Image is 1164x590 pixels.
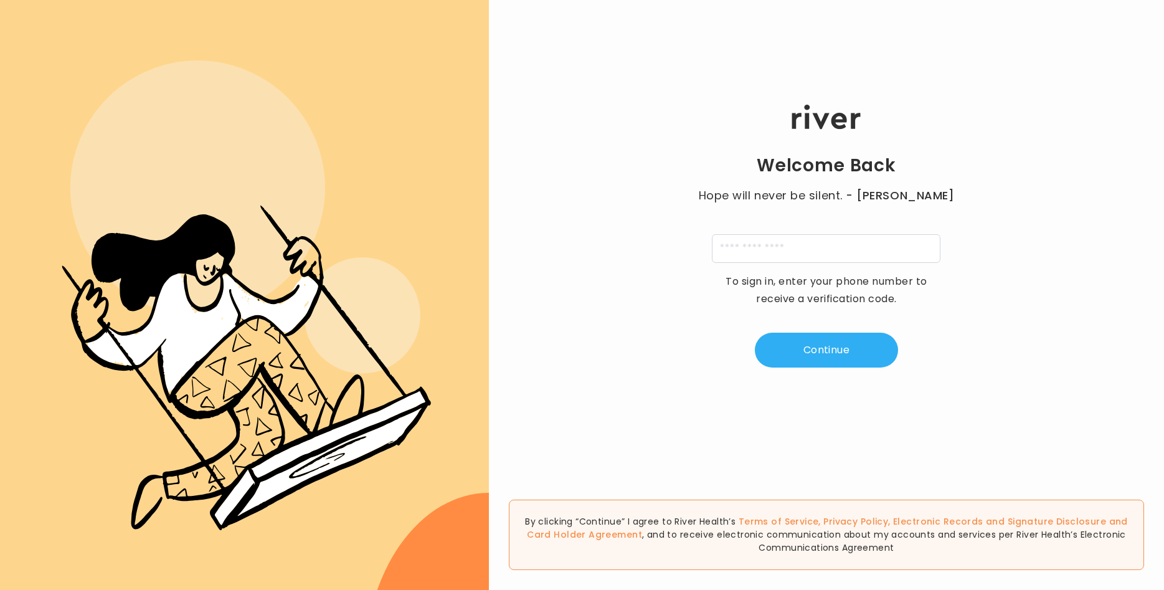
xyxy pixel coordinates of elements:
[739,515,819,528] a: Terms of Service
[527,528,642,541] a: Card Holder Agreement
[755,333,898,368] button: Continue
[893,515,1106,528] a: Electronic Records and Signature Disclosure
[717,273,935,308] p: To sign in, enter your phone number to receive a verification code.
[757,155,896,177] h1: Welcome Back
[846,187,954,204] span: - [PERSON_NAME]
[509,500,1144,570] div: By clicking “Continue” I agree to River Health’s
[823,515,888,528] a: Privacy Policy
[527,515,1128,541] span: , , and
[686,187,967,204] p: Hope will never be silent.
[642,528,1126,554] span: , and to receive electronic communication about my accounts and services per River Health’s Elect...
